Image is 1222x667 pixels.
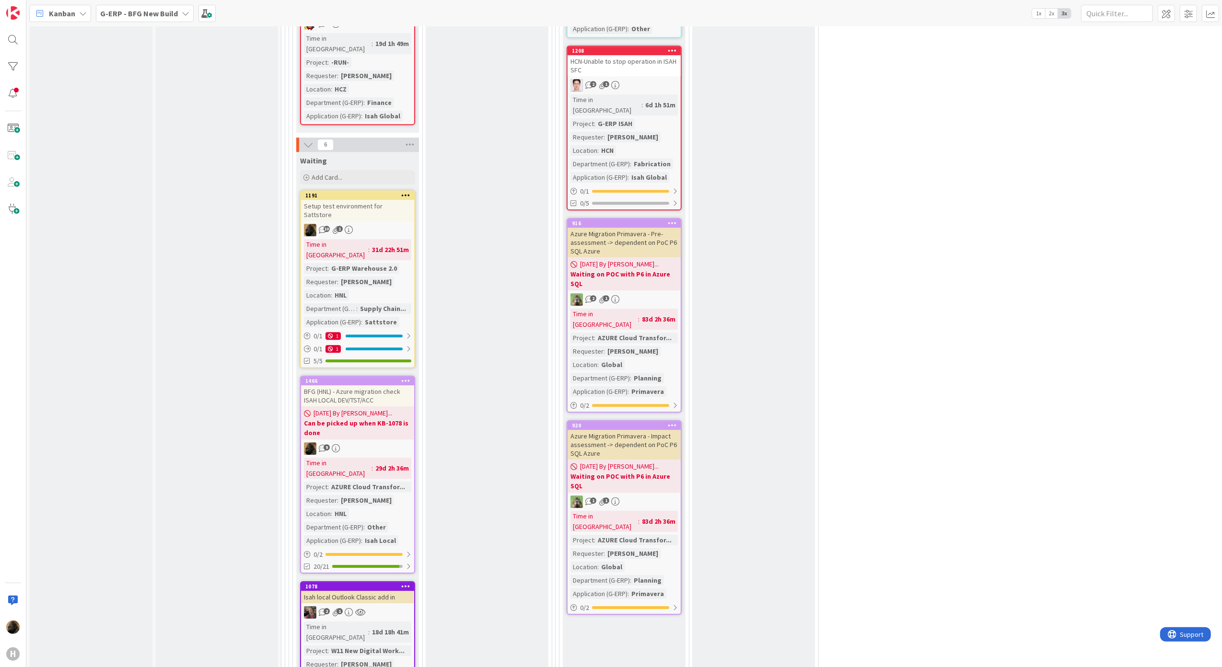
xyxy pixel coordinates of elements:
img: Visit kanbanzone.com [6,6,20,20]
div: TT [568,495,681,508]
div: Time in [GEOGRAPHIC_DATA] [304,458,372,479]
div: Isah Global [629,172,669,183]
div: Project [570,535,594,545]
div: ND [301,224,414,236]
div: 1191Setup test environment for Sattstore [301,191,414,221]
span: 9 [324,444,330,450]
div: Sattstore [362,317,399,327]
span: Add Card... [312,173,342,182]
span: [DATE] By [PERSON_NAME]... [580,259,659,269]
span: : [327,482,329,492]
span: : [597,562,599,572]
img: BF [304,606,316,619]
div: HNL [332,290,349,300]
span: 10 [324,226,330,232]
div: Location [304,84,331,94]
b: G-ERP - BFG New Build [100,9,178,18]
div: 29d 2h 36m [373,463,411,473]
div: Application (G-ERP) [304,317,361,327]
span: : [594,333,595,343]
span: 0 / 1 [314,344,323,354]
div: [PERSON_NAME] [338,70,394,81]
div: Time in [GEOGRAPHIC_DATA] [304,33,372,54]
span: 2 [590,295,596,301]
div: Project [570,118,594,129]
img: ND [304,224,316,236]
a: 916Azure Migration Primavera - Pre-assessment -> dependent on PoC P6 SQL Azure[DATE] By [PERSON_N... [567,218,682,413]
div: Primavera [629,588,666,599]
div: [PERSON_NAME] [605,346,661,356]
div: 1466 [301,377,414,385]
div: 1191 [305,192,414,199]
div: Isah Local [362,535,398,546]
div: 1208HCN-Unable to stop operation in ISAH SFC [568,46,681,76]
span: : [327,57,329,68]
span: : [363,97,365,108]
span: : [337,495,338,506]
div: Department (G-ERP) [570,373,630,383]
div: BF [301,606,414,619]
span: Kanban [49,8,75,19]
div: Requester [304,276,337,287]
div: Global [599,562,625,572]
div: 920Azure Migration Primavera - Impact assessment -> dependent on PoC P6 SQL Azure [568,421,681,460]
span: [DATE] By [PERSON_NAME]... [580,461,659,471]
div: Other [629,23,652,34]
span: 5/5 [314,356,323,366]
div: -RUN- [329,57,351,68]
span: : [628,386,629,397]
span: : [594,535,595,545]
div: Fabrication [631,159,673,169]
div: 1 [326,345,341,353]
span: : [372,38,373,49]
div: Planning [631,575,664,586]
span: 1 [590,497,596,504]
div: Application (G-ERP) [570,23,628,34]
span: : [327,645,329,656]
span: : [594,118,595,129]
div: [PERSON_NAME] [338,276,394,287]
div: Requester [570,132,604,142]
span: : [604,132,605,142]
div: Requester [304,495,337,506]
span: 1 [337,226,343,232]
div: Azure Migration Primavera - Pre-assessment -> dependent on PoC P6 SQL Azure [568,228,681,257]
div: AZURE Cloud Transfor... [595,333,674,343]
span: : [597,359,599,370]
div: Isah Global [362,111,403,121]
span: 2x [1045,9,1058,18]
div: AZURE Cloud Transfor... [595,535,674,545]
input: Quick Filter... [1081,5,1153,22]
span: : [337,70,338,81]
span: 1 [603,295,609,301]
span: Waiting [300,156,327,165]
span: 1 [603,497,609,504]
div: Project [570,333,594,343]
div: 1208 [568,46,681,55]
div: 1466 [305,378,414,384]
b: Waiting on POC with P6 in Azure SQL [570,269,678,288]
a: 1208HCN-Unable to stop operation in ISAH SFCllTime in [GEOGRAPHIC_DATA]:6d 1h 51mProject:G-ERP IS... [567,46,682,210]
div: 916 [568,219,681,228]
span: 6 [317,139,334,150]
div: TT [568,293,681,306]
span: : [368,244,370,255]
div: Global [599,359,625,370]
span: Support [20,1,44,13]
div: [PERSON_NAME] [338,495,394,506]
a: 920Azure Migration Primavera - Impact assessment -> dependent on PoC P6 SQL Azure[DATE] By [PERSO... [567,420,682,615]
span: : [363,522,365,532]
div: Time in [GEOGRAPHIC_DATA] [570,511,638,532]
div: Location [570,562,597,572]
span: 0 / 2 [314,550,323,560]
div: Finance [365,97,394,108]
div: Department (G-ERP) [304,303,356,314]
div: Department (G-ERP) [570,575,630,586]
div: 0/2 [568,400,681,412]
div: 83d 2h 36m [640,314,678,324]
div: 19d 1h 49m [373,38,411,49]
div: 0/2 [301,549,414,561]
div: Application (G-ERP) [570,172,628,183]
div: Department (G-ERP) [570,159,630,169]
div: HNL [332,508,349,519]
